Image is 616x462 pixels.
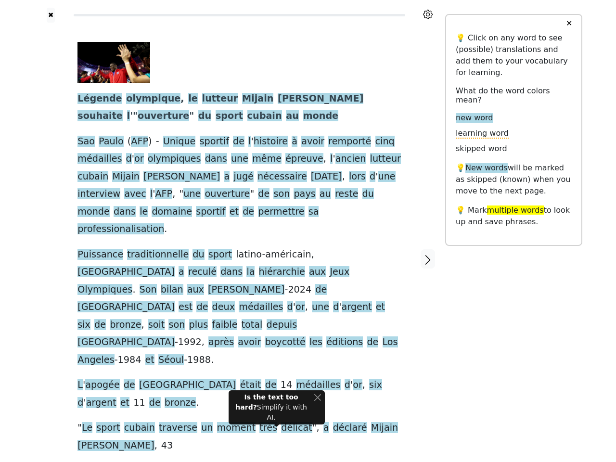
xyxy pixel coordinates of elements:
span: ' [132,153,134,165]
span: ancien [335,153,366,165]
span: de [94,319,106,331]
span: 43 [161,440,173,452]
span: déclaré [333,422,367,434]
span: [GEOGRAPHIC_DATA] [77,301,175,313]
span: ouverture [205,188,250,200]
span: de [243,206,254,218]
span: -1988 [184,354,211,366]
span: Mijain [112,171,139,183]
span: soit [148,319,165,331]
span: lutteur [202,93,238,105]
span: au [320,188,331,200]
span: , [311,249,314,261]
span: avoir [238,336,261,348]
span: monde [77,206,110,218]
span: multiple words [487,205,544,215]
span: bilan [161,284,183,296]
span: argent [342,301,372,313]
span: épreuve [285,153,323,165]
span: traverse [159,422,197,434]
span: 11 [133,397,145,409]
span: Légende [77,93,122,105]
span: nécessaire [257,171,307,183]
span: hiérarchie [259,266,305,278]
span: sport [208,249,232,261]
p: 💡 Click on any word to see (possible) translations and add them to your vocabulary for learning. [456,32,572,78]
span: histoire [254,136,288,148]
span: ' [83,379,85,391]
span: de [367,336,378,348]
span: une [378,171,395,183]
span: et [145,354,154,366]
span: . [132,284,135,296]
span: learning word [456,128,509,139]
span: l [248,136,251,148]
button: ✖ [47,8,55,23]
span: de [149,397,161,409]
span: dans [220,266,243,278]
span: [GEOGRAPHIC_DATA] [139,379,236,391]
span: sport [216,110,243,122]
span: new word [456,113,493,123]
span: -1992 [175,336,202,348]
span: ", [312,422,320,434]
span: éditions [326,336,363,348]
span: , [202,336,205,348]
span: le [140,206,148,218]
span: argent [86,397,116,409]
span: , [342,171,345,183]
span: cinq [375,136,395,148]
span: plus [189,319,208,331]
strong: Is the text too hard? [235,393,298,411]
span: -1984 [115,354,141,366]
span: ouverture [138,110,189,122]
span: . [164,223,167,235]
span: de [196,301,208,313]
span: ' [339,301,341,313]
img: ebc2a5da79678c6698d0e0f35f184014779013b8.jpg [77,42,150,83]
span: or [295,301,305,313]
span: " [250,188,254,200]
span: traditionnelle [127,249,189,261]
span: remporté [328,136,371,148]
span: deux [212,301,235,313]
span: pays [294,188,315,200]
span: , [305,301,308,313]
span: Séoul [158,354,184,366]
span: est [179,301,192,313]
span: ( [128,136,131,148]
span: total [242,319,263,331]
span: la [246,266,255,278]
span: d [126,153,132,165]
span: or [134,153,144,165]
button: Close [314,392,321,402]
span: '" [130,110,138,122]
span: l [150,188,153,200]
span: médailles [77,153,122,165]
span: -2024 [284,284,311,296]
span: six [369,379,382,391]
span: permettre [258,206,304,218]
span: ' [375,171,378,183]
span: d [370,171,375,183]
span: cubain [124,422,155,434]
span: olympique [126,93,180,105]
span: . [211,354,214,366]
span: New words [465,163,508,173]
span: de [233,136,244,148]
span: sportif [196,206,225,218]
span: interview [77,188,120,200]
span: avec [124,188,146,200]
span: L [77,379,83,391]
p: 💡 Mark to look up and save phrases. [456,205,572,228]
span: Son [140,284,157,296]
span: boycotté [265,336,305,348]
span: , [323,153,326,165]
span: cubain [247,110,282,122]
span: or [353,379,362,391]
span: [GEOGRAPHIC_DATA] [77,266,175,278]
span: domaine [152,206,192,218]
span: ' [83,397,86,409]
span: a [179,266,184,278]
